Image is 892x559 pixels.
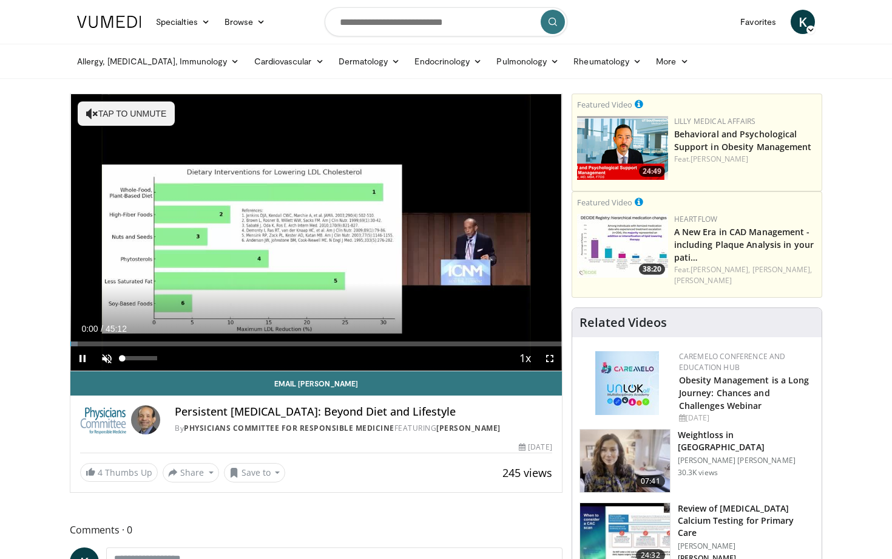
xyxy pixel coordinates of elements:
[649,49,695,74] a: More
[149,10,217,34] a: Specialties
[325,7,567,36] input: Search topics, interventions
[639,166,665,177] span: 24:49
[577,214,668,278] a: 38:20
[80,405,126,434] img: Physicians Committee for Responsible Medicine
[577,116,668,180] img: ba3304f6-7838-4e41-9c0f-2e31ebde6754.png.150x105_q85_crop-smart_upscale.png
[636,475,665,487] span: 07:41
[70,49,247,74] a: Allergy, [MEDICAL_DATA], Immunology
[678,456,814,465] p: [PERSON_NAME] [PERSON_NAME]
[674,154,817,165] div: Feat.
[577,116,668,180] a: 24:49
[674,264,817,286] div: Feat.
[175,405,552,419] h4: Persistent [MEDICAL_DATA]: Beyond Diet and Lifestyle
[70,94,562,371] video-js: Video Player
[674,214,718,224] a: Heartflow
[678,541,814,551] p: [PERSON_NAME]
[489,49,566,74] a: Pulmonology
[184,423,394,433] a: Physicians Committee for Responsible Medicine
[691,264,750,275] a: [PERSON_NAME],
[577,214,668,278] img: 738d0e2d-290f-4d89-8861-908fb8b721dc.150x105_q85_crop-smart_upscale.jpg
[407,49,489,74] a: Endocrinology
[78,101,175,126] button: Tap to unmute
[674,226,814,263] a: A New Era in CAD Management - including Plaque Analysis in your pati…
[580,430,670,493] img: 9983fed1-7565-45be-8934-aef1103ce6e2.150x105_q85_crop-smart_upscale.jpg
[95,346,119,371] button: Unmute
[577,99,632,110] small: Featured Video
[70,346,95,371] button: Pause
[639,264,665,275] span: 38:20
[752,264,812,275] a: [PERSON_NAME],
[80,463,158,482] a: 4 Thumbs Up
[77,16,141,28] img: VuMedi Logo
[224,463,286,482] button: Save to
[577,197,632,208] small: Featured Video
[733,10,783,34] a: Favorites
[678,429,814,453] h3: Weightloss in [GEOGRAPHIC_DATA]
[566,49,649,74] a: Rheumatology
[131,405,160,434] img: Avatar
[595,351,659,415] img: 45df64a9-a6de-482c-8a90-ada250f7980c.png.150x105_q85_autocrop_double_scale_upscale_version-0.2.jpg
[70,371,562,396] a: Email [PERSON_NAME]
[691,154,748,164] a: [PERSON_NAME]
[70,522,563,538] span: Comments 0
[513,346,538,371] button: Playback Rate
[101,324,103,334] span: /
[163,463,219,482] button: Share
[791,10,815,34] a: K
[217,10,273,34] a: Browse
[674,275,732,286] a: [PERSON_NAME]
[106,324,127,334] span: 45:12
[678,468,718,478] p: 30.3K views
[579,315,667,330] h4: Related Videos
[175,423,552,434] div: By FEATURING
[98,467,103,478] span: 4
[81,324,98,334] span: 0:00
[519,442,552,453] div: [DATE]
[436,423,501,433] a: [PERSON_NAME]
[679,374,809,411] a: Obesity Management is a Long Journey: Chances and Challenges Webinar
[579,429,814,493] a: 07:41 Weightloss in [GEOGRAPHIC_DATA] [PERSON_NAME] [PERSON_NAME] 30.3K views
[247,49,331,74] a: Cardiovascular
[674,116,756,126] a: Lilly Medical Affairs
[70,341,562,346] div: Progress Bar
[679,351,786,372] a: CaReMeLO Conference and Education Hub
[674,128,812,153] a: Behavioral and Psychological Support in Obesity Management
[679,413,812,424] div: [DATE]
[122,356,157,360] div: Volume Level
[331,49,408,74] a: Dermatology
[678,502,814,539] h3: Review of [MEDICAL_DATA] Calcium Testing for Primary Care
[502,465,552,480] span: 245 views
[538,346,562,371] button: Fullscreen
